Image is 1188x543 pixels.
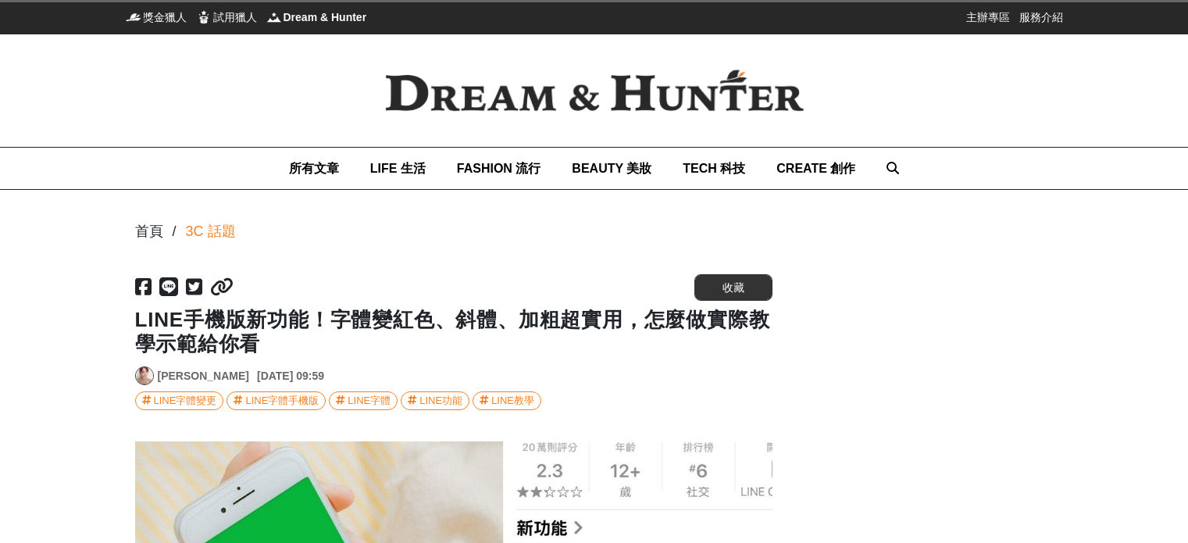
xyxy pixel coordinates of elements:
[196,9,257,25] a: 試用獵人試用獵人
[360,45,829,137] img: Dream & Hunter
[370,162,426,175] span: LIFE 生活
[186,221,236,242] a: 3C 話題
[457,162,541,175] span: FASHION 流行
[683,148,745,189] a: TECH 科技
[1019,9,1063,25] a: 服務介紹
[473,391,541,410] a: LINE教學
[213,9,257,25] span: 試用獵人
[457,148,541,189] a: FASHION 流行
[776,162,855,175] span: CREATE 創作
[227,391,326,410] a: LINE字體手機版
[289,162,339,175] span: 所有文章
[572,162,651,175] span: BEAUTY 美妝
[143,9,187,25] span: 獎金獵人
[136,367,153,384] img: Avatar
[683,162,745,175] span: TECH 科技
[284,9,367,25] span: Dream & Hunter
[776,148,855,189] a: CREATE 創作
[966,9,1010,25] a: 主辦專區
[329,391,398,410] a: LINE字體
[266,9,282,25] img: Dream & Hunter
[196,9,212,25] img: 試用獵人
[257,368,324,384] div: [DATE] 09:59
[572,148,651,189] a: BEAUTY 美妝
[245,392,319,409] div: LINE字體手機版
[135,308,772,356] h1: LINE手機版新功能！字體變紅色、斜體、加粗超實用，怎麼做實際教學示範給你看
[348,392,391,409] div: LINE字體
[419,392,462,409] div: LINE功能
[401,391,469,410] a: LINE功能
[154,392,217,409] div: LINE字體變更
[694,274,772,301] button: 收藏
[135,391,224,410] a: LINE字體變更
[370,148,426,189] a: LIFE 生活
[126,9,141,25] img: 獎金獵人
[135,366,154,385] a: Avatar
[135,221,163,242] div: 首頁
[158,368,249,384] a: [PERSON_NAME]
[289,148,339,189] a: 所有文章
[173,221,177,242] div: /
[266,9,367,25] a: Dream & HunterDream & Hunter
[126,9,187,25] a: 獎金獵人獎金獵人
[491,392,534,409] div: LINE教學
